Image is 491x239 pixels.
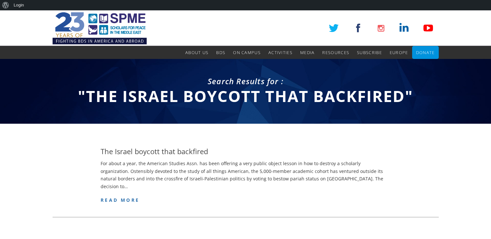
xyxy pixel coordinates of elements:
img: SPME [53,10,147,46]
span: Resources [322,50,349,55]
span: Donate [416,50,435,55]
span: About Us [185,50,208,55]
a: On Campus [233,46,261,59]
span: Subscribe [357,50,382,55]
h4: The Israel boycott that backfired [101,146,208,156]
a: Donate [416,46,435,59]
a: BDS [216,46,225,59]
span: Europe [390,50,408,55]
a: Activities [268,46,292,59]
span: Activities [268,50,292,55]
span: BDS [216,50,225,55]
a: About Us [185,46,208,59]
a: Europe [390,46,408,59]
span: "The Israel boycott that backfired" [78,85,413,107]
a: Resources [322,46,349,59]
span: On Campus [233,50,261,55]
span: Media [300,50,315,55]
a: Subscribe [357,46,382,59]
a: read more [101,197,140,203]
div: Search Results for : [53,76,439,87]
a: Media [300,46,315,59]
p: For about a year, the American Studies Assn. has been offering a very public object lesson in how... [101,160,390,190]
